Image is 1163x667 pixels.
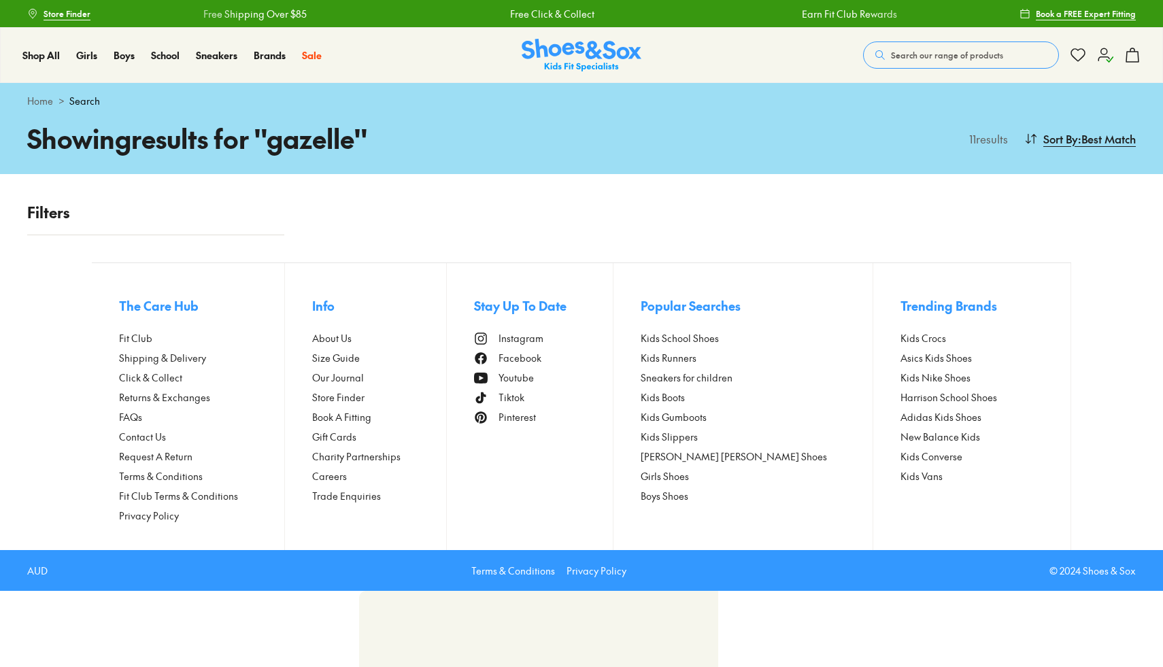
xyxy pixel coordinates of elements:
span: Fit Club [119,331,152,345]
a: About Us [312,331,447,345]
span: Sneakers for children [641,371,732,385]
span: Adidas Kids Shoes [900,410,981,424]
span: Facebook [499,351,541,365]
a: Facebook [474,351,613,365]
a: Kids Runners [641,351,873,365]
span: Search [69,94,100,108]
span: Sale [302,48,322,62]
span: Shipping & Delivery [119,351,206,365]
button: Sort By:Best Match [1024,124,1136,154]
span: Store Finder [44,7,90,20]
img: SNS_Logo_Responsive.svg [522,39,641,72]
a: Harrison School Shoes [900,390,1043,405]
a: Book a FREE Expert Fitting [1019,1,1136,26]
span: Kids Vans [900,469,943,483]
span: Kids Nike Shoes [900,371,971,385]
span: Careers [312,469,347,483]
a: Click & Collect [119,371,284,385]
h1: Showing results for " gazelle " [27,119,581,158]
a: Kids Boots [641,390,873,405]
a: Kids Gumboots [641,410,873,424]
a: FAQs [119,410,284,424]
span: Boys Shoes [641,489,688,503]
a: Instagram [474,331,613,345]
span: Popular Searches [641,296,741,315]
a: Home [27,94,53,108]
a: Boys [114,48,135,63]
p: Filters [27,201,284,224]
span: Youtube [499,371,534,385]
span: Girls [76,48,97,62]
span: Kids Runners [641,351,696,365]
span: Store Finder [312,390,365,405]
span: Size Guide [312,351,360,365]
span: Book A Fitting [312,410,371,424]
a: Contact Us [119,430,284,444]
a: Girls [76,48,97,63]
span: Fit Club Terms & Conditions [119,489,238,503]
p: 11 results [964,131,1008,147]
span: Search our range of products [891,49,1003,61]
span: Girls Shoes [641,469,689,483]
span: School [151,48,180,62]
a: Privacy Policy [119,509,284,523]
span: New Balance Kids [900,430,980,444]
a: Size Guide [312,351,447,365]
a: Sale [302,48,322,63]
span: Book a FREE Expert Fitting [1036,7,1136,20]
span: Privacy Policy [119,509,179,523]
a: Tiktok [474,390,613,405]
a: Store Finder [27,1,90,26]
span: Asics Kids Shoes [900,351,972,365]
span: Sneakers [196,48,237,62]
button: Search our range of products [863,41,1059,69]
span: Kids School Shoes [641,331,719,345]
a: Asics Kids Shoes [900,351,1043,365]
a: Brands [254,48,286,63]
span: : Best Match [1078,131,1136,147]
p: AUD [27,564,48,578]
span: Our Journal [312,371,364,385]
a: Returns & Exchanges [119,390,284,405]
span: Trending Brands [900,296,997,315]
a: School [151,48,180,63]
a: Free Click & Collect [510,7,594,21]
span: Kids Slippers [641,430,698,444]
span: Stay Up To Date [474,296,567,315]
a: Kids Crocs [900,331,1043,345]
a: Sneakers [196,48,237,63]
a: Kids Nike Shoes [900,371,1043,385]
a: Request A Return [119,449,284,464]
span: Tiktok [499,390,524,405]
a: Girls Shoes [641,469,873,483]
span: FAQs [119,410,142,424]
p: © 2024 Shoes & Sox [1049,564,1136,578]
span: Harrison School Shoes [900,390,997,405]
span: Returns & Exchanges [119,390,210,405]
span: Brands [254,48,286,62]
a: Boys Shoes [641,489,873,503]
a: Shipping & Delivery [119,351,284,365]
a: Shop All [22,48,60,63]
span: Charity Partnerships [312,449,401,464]
a: Fit Club [119,331,284,345]
a: Charity Partnerships [312,449,447,464]
button: Stay Up To Date [474,290,613,320]
a: Terms & Conditions [471,564,555,578]
span: Kids Converse [900,449,962,464]
a: Adidas Kids Shoes [900,410,1043,424]
a: Our Journal [312,371,447,385]
a: [PERSON_NAME] [PERSON_NAME] Shoes [641,449,873,464]
button: The Care Hub [119,290,284,320]
a: Shoes & Sox [522,39,641,72]
span: Instagram [499,331,543,345]
span: Pinterest [499,410,536,424]
a: Kids Vans [900,469,1043,483]
span: [PERSON_NAME] [PERSON_NAME] Shoes [641,449,827,464]
span: Kids Gumboots [641,410,707,424]
a: Youtube [474,371,613,385]
a: Kids School Shoes [641,331,873,345]
span: Kids Crocs [900,331,946,345]
button: Popular Searches [641,290,873,320]
a: Free Shipping Over $85 [203,7,307,21]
